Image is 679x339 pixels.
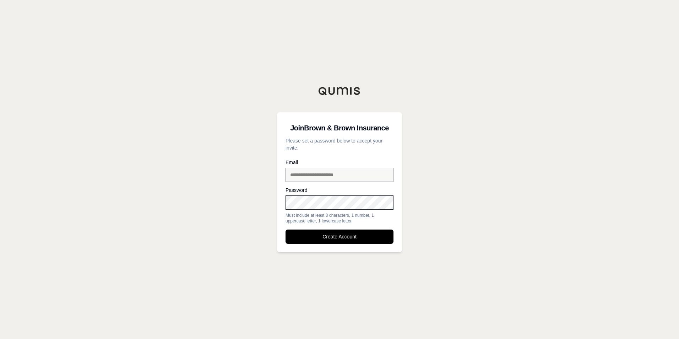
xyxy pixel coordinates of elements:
button: Create Account [286,230,393,244]
img: Qumis [318,87,361,95]
h3: Join Brown & Brown Insurance [286,121,393,135]
label: Email [286,160,393,165]
div: Must include at least 8 characters, 1 number, 1 uppercase letter, 1 lowercase letter. [286,212,393,224]
label: Password [286,188,393,193]
p: Please set a password below to accept your invite. [286,137,393,151]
